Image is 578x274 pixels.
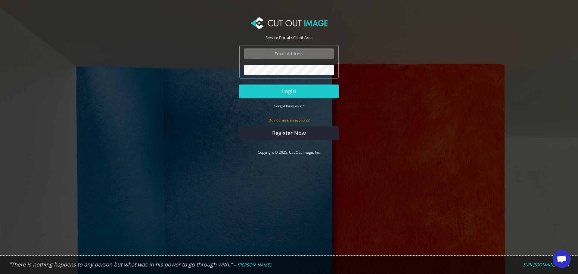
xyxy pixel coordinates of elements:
[239,85,339,98] button: Login
[274,103,304,109] a: Forgot Password?
[244,48,334,59] input: Email Address
[250,17,328,29] img: Cut Out Image
[233,262,271,268] em: -- [PERSON_NAME]
[274,103,304,109] small: Forgot Password?
[269,118,309,123] small: Do not have an account?
[524,262,569,267] a: [URL][DOMAIN_NAME]
[266,35,312,40] span: Service Portal / Client Area
[239,126,339,140] a: Register Now
[553,250,571,268] div: Chat öffnen
[258,150,321,155] a: Copyright © 2025, Cut Out Image, Inc.
[9,261,232,268] em: "There is nothing happens to any person but what was in his power to go through with."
